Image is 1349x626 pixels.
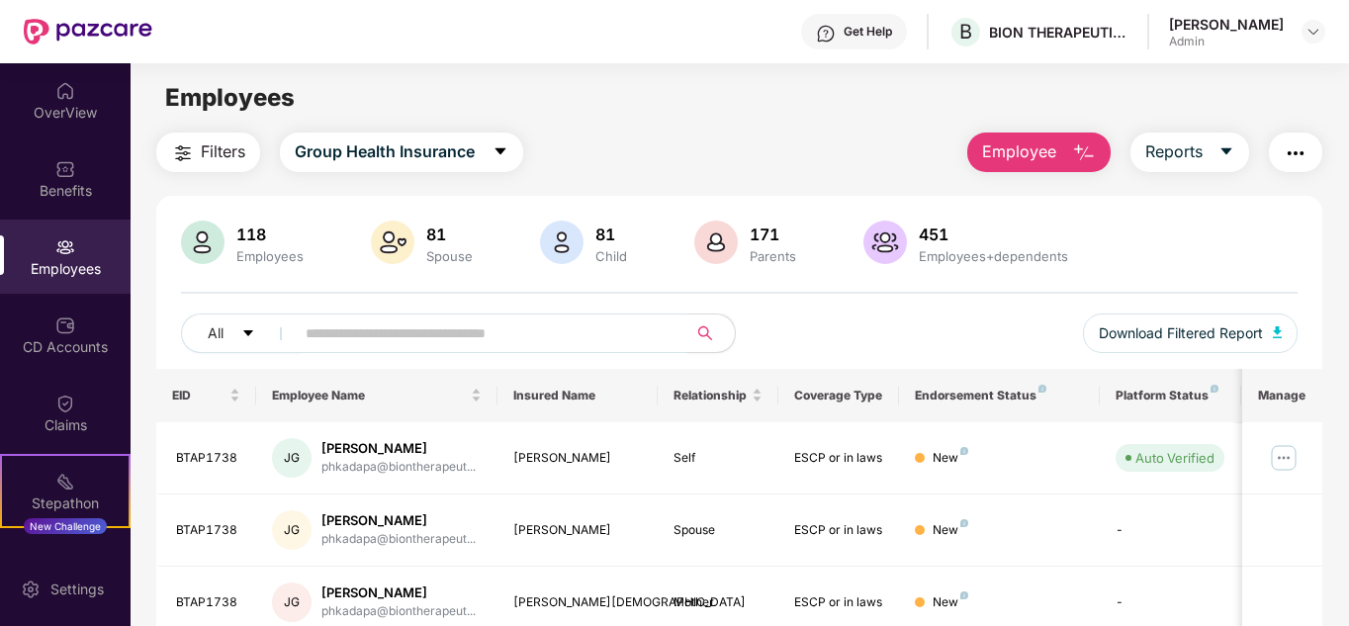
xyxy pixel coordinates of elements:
div: 171 [746,224,800,244]
div: ESCP or in laws [794,449,883,468]
img: svg+xml;base64,PHN2ZyB4bWxucz0iaHR0cDovL3d3dy53My5vcmcvMjAwMC9zdmciIHdpZHRoPSIyNCIgaGVpZ2h0PSIyNC... [171,141,195,165]
button: Group Health Insurancecaret-down [280,133,523,172]
div: [PERSON_NAME] [513,521,643,540]
img: svg+xml;base64,PHN2ZyB4bWxucz0iaHR0cDovL3d3dy53My5vcmcvMjAwMC9zdmciIHdpZHRoPSI4IiBoZWlnaHQ9IjgiIH... [1211,385,1218,393]
img: svg+xml;base64,PHN2ZyBpZD0iQmVuZWZpdHMiIHhtbG5zPSJodHRwOi8vd3d3LnczLm9yZy8yMDAwL3N2ZyIgd2lkdGg9Ij... [55,159,75,179]
div: New Challenge [24,518,107,534]
div: Self [674,449,763,468]
div: 81 [422,224,477,244]
div: ESCP or in laws [794,521,883,540]
span: caret-down [493,143,508,161]
span: Group Health Insurance [295,139,475,164]
div: Endorsement Status [915,388,1084,403]
div: Parents [746,248,800,264]
span: caret-down [1218,143,1234,161]
img: svg+xml;base64,PHN2ZyB4bWxucz0iaHR0cDovL3d3dy53My5vcmcvMjAwMC9zdmciIHhtbG5zOnhsaW5rPSJodHRwOi8vd3... [863,221,907,264]
div: BION THERAPEUTICS ([GEOGRAPHIC_DATA]) PRIVATE LIMITED [989,23,1127,42]
img: svg+xml;base64,PHN2ZyBpZD0iRHJvcGRvd24tMzJ4MzIiIHhtbG5zPSJodHRwOi8vd3d3LnczLm9yZy8yMDAwL3N2ZyIgd2... [1305,24,1321,40]
div: Auto Verified [1135,448,1214,468]
img: svg+xml;base64,PHN2ZyBpZD0iU2V0dGluZy0yMHgyMCIgeG1sbnM9Imh0dHA6Ly93d3cudzMub3JnLzIwMDAvc3ZnIiB3aW... [21,580,41,599]
th: Manage [1242,369,1322,422]
img: svg+xml;base64,PHN2ZyBpZD0iSG9tZSIgeG1sbnM9Imh0dHA6Ly93d3cudzMub3JnLzIwMDAvc3ZnIiB3aWR0aD0iMjAiIG... [55,81,75,101]
div: phkadapa@biontherapeut... [321,530,476,549]
span: Relationship [674,388,748,403]
span: caret-down [241,326,255,342]
div: Child [591,248,631,264]
button: Allcaret-down [181,313,302,353]
div: BTAP1738 [176,521,241,540]
th: Coverage Type [778,369,899,422]
th: Employee Name [256,369,497,422]
div: Get Help [844,24,892,40]
button: Download Filtered Report [1083,313,1299,353]
img: svg+xml;base64,PHN2ZyB4bWxucz0iaHR0cDovL3d3dy53My5vcmcvMjAwMC9zdmciIHhtbG5zOnhsaW5rPSJodHRwOi8vd3... [540,221,584,264]
div: Stepathon [2,493,129,513]
span: Reports [1145,139,1203,164]
button: search [686,313,736,353]
div: [PERSON_NAME] [321,583,476,602]
div: Admin [1169,34,1284,49]
img: svg+xml;base64,PHN2ZyB4bWxucz0iaHR0cDovL3d3dy53My5vcmcvMjAwMC9zdmciIHhtbG5zOnhsaW5rPSJodHRwOi8vd3... [181,221,225,264]
div: Spouse [422,248,477,264]
img: svg+xml;base64,PHN2ZyBpZD0iRW1wbG95ZWVzIiB4bWxucz0iaHR0cDovL3d3dy53My5vcmcvMjAwMC9zdmciIHdpZHRoPS... [55,237,75,257]
th: Insured Name [497,369,659,422]
span: B [959,20,972,44]
div: [PERSON_NAME] [321,511,476,530]
div: JG [272,438,312,478]
div: [PERSON_NAME] [1169,15,1284,34]
img: svg+xml;base64,PHN2ZyBpZD0iQ2xhaW0iIHhtbG5zPSJodHRwOi8vd3d3LnczLm9yZy8yMDAwL3N2ZyIgd2lkdGg9IjIwIi... [55,394,75,413]
span: Download Filtered Report [1099,322,1263,344]
div: Spouse [674,521,763,540]
div: New [933,593,968,612]
div: JG [272,510,312,550]
img: svg+xml;base64,PHN2ZyBpZD0iQ0RfQWNjb3VudHMiIGRhdGEtbmFtZT0iQ0QgQWNjb3VudHMiIHhtbG5zPSJodHRwOi8vd3... [55,315,75,335]
span: EID [172,388,226,403]
span: Employee Name [272,388,467,403]
img: svg+xml;base64,PHN2ZyBpZD0iRW5kb3JzZW1lbnRzIiB4bWxucz0iaHR0cDovL3d3dy53My5vcmcvMjAwMC9zdmciIHdpZH... [55,550,75,570]
div: Employees+dependents [915,248,1072,264]
th: Relationship [658,369,778,422]
span: Employees [165,83,295,112]
span: Employee [982,139,1056,164]
th: EID [156,369,257,422]
span: Filters [201,139,245,164]
div: 81 [591,224,631,244]
div: BTAP1738 [176,593,241,612]
img: svg+xml;base64,PHN2ZyBpZD0iSGVscC0zMngzMiIgeG1sbnM9Imh0dHA6Ly93d3cudzMub3JnLzIwMDAvc3ZnIiB3aWR0aD... [816,24,836,44]
div: Platform Status [1116,388,1224,403]
div: phkadapa@biontherapeut... [321,458,476,477]
div: JG [272,582,312,622]
div: [PERSON_NAME][DEMOGRAPHIC_DATA] [513,593,643,612]
img: manageButton [1268,442,1300,474]
img: svg+xml;base64,PHN2ZyB4bWxucz0iaHR0cDovL3d3dy53My5vcmcvMjAwMC9zdmciIHhtbG5zOnhsaW5rPSJodHRwOi8vd3... [1072,141,1096,165]
span: All [208,322,224,344]
div: 118 [232,224,308,244]
div: Mother [674,593,763,612]
div: 451 [915,224,1072,244]
button: Filters [156,133,260,172]
div: New [933,449,968,468]
div: ESCP or in laws [794,593,883,612]
img: svg+xml;base64,PHN2ZyB4bWxucz0iaHR0cDovL3d3dy53My5vcmcvMjAwMC9zdmciIHdpZHRoPSI4IiBoZWlnaHQ9IjgiIH... [1038,385,1046,393]
div: Settings [45,580,110,599]
div: [PERSON_NAME] [513,449,643,468]
img: svg+xml;base64,PHN2ZyB4bWxucz0iaHR0cDovL3d3dy53My5vcmcvMjAwMC9zdmciIHdpZHRoPSIyNCIgaGVpZ2h0PSIyNC... [1284,141,1307,165]
button: Employee [967,133,1111,172]
div: New [933,521,968,540]
img: svg+xml;base64,PHN2ZyB4bWxucz0iaHR0cDovL3d3dy53My5vcmcvMjAwMC9zdmciIHdpZHRoPSIyMSIgaGVpZ2h0PSIyMC... [55,472,75,492]
span: search [686,325,725,341]
td: - [1100,494,1240,567]
img: svg+xml;base64,PHN2ZyB4bWxucz0iaHR0cDovL3d3dy53My5vcmcvMjAwMC9zdmciIHdpZHRoPSI4IiBoZWlnaHQ9IjgiIH... [960,519,968,527]
div: Employees [232,248,308,264]
img: svg+xml;base64,PHN2ZyB4bWxucz0iaHR0cDovL3d3dy53My5vcmcvMjAwMC9zdmciIHhtbG5zOnhsaW5rPSJodHRwOi8vd3... [694,221,738,264]
img: svg+xml;base64,PHN2ZyB4bWxucz0iaHR0cDovL3d3dy53My5vcmcvMjAwMC9zdmciIHhtbG5zOnhsaW5rPSJodHRwOi8vd3... [371,221,414,264]
img: svg+xml;base64,PHN2ZyB4bWxucz0iaHR0cDovL3d3dy53My5vcmcvMjAwMC9zdmciIHdpZHRoPSI4IiBoZWlnaHQ9IjgiIH... [960,447,968,455]
img: New Pazcare Logo [24,19,152,45]
img: svg+xml;base64,PHN2ZyB4bWxucz0iaHR0cDovL3d3dy53My5vcmcvMjAwMC9zdmciIHdpZHRoPSI4IiBoZWlnaHQ9IjgiIH... [960,591,968,599]
img: svg+xml;base64,PHN2ZyB4bWxucz0iaHR0cDovL3d3dy53My5vcmcvMjAwMC9zdmciIHhtbG5zOnhsaW5rPSJodHRwOi8vd3... [1273,326,1283,338]
div: [PERSON_NAME] [321,439,476,458]
button: Reportscaret-down [1130,133,1249,172]
div: BTAP1738 [176,449,241,468]
div: phkadapa@biontherapeut... [321,602,476,621]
